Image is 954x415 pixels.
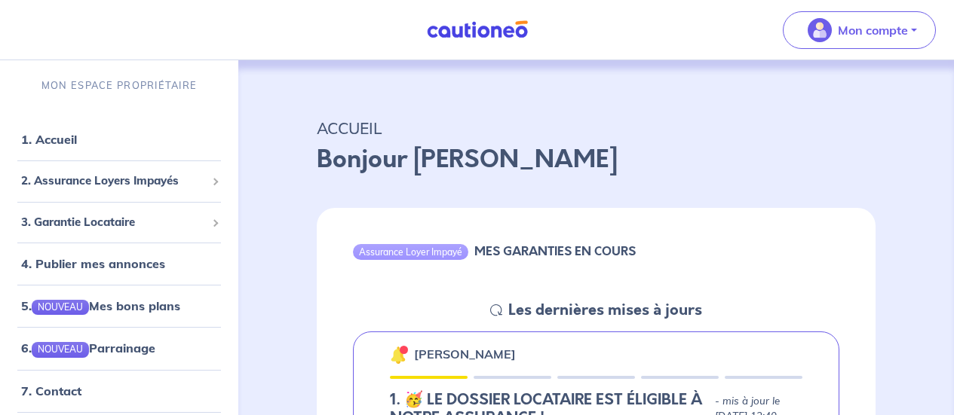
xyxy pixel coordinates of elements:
p: Bonjour [PERSON_NAME] [317,142,876,178]
div: 5.NOUVEAUMes bons plans [6,291,232,321]
a: 1. Accueil [21,132,77,147]
a: 7. Contact [21,383,81,398]
div: 7. Contact [6,376,232,406]
div: 4. Publier mes annonces [6,249,232,279]
h6: MES GARANTIES EN COURS [474,244,636,258]
p: [PERSON_NAME] [414,345,516,363]
p: Mon compte [838,21,908,39]
h5: Les dernières mises à jours [508,301,702,319]
div: 2. Assurance Loyers Impayés [6,166,232,196]
a: 5.NOUVEAUMes bons plans [21,298,180,313]
span: 2. Assurance Loyers Impayés [21,172,206,190]
span: 3. Garantie Locataire [21,214,206,231]
div: 3. Garantie Locataire [6,208,232,237]
img: illu_account_valid_menu.svg [808,18,832,42]
p: MON ESPACE PROPRIÉTAIRE [41,78,197,93]
a: 4. Publier mes annonces [21,256,165,271]
img: Cautioneo [421,20,534,39]
div: 1. Accueil [6,124,232,154]
div: Assurance Loyer Impayé [353,244,468,259]
button: illu_account_valid_menu.svgMon compte [783,11,936,49]
a: 6.NOUVEAUParrainage [21,340,155,355]
p: ACCUEIL [317,114,876,142]
div: 6.NOUVEAUParrainage [6,333,232,363]
img: 🔔 [390,346,408,364]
